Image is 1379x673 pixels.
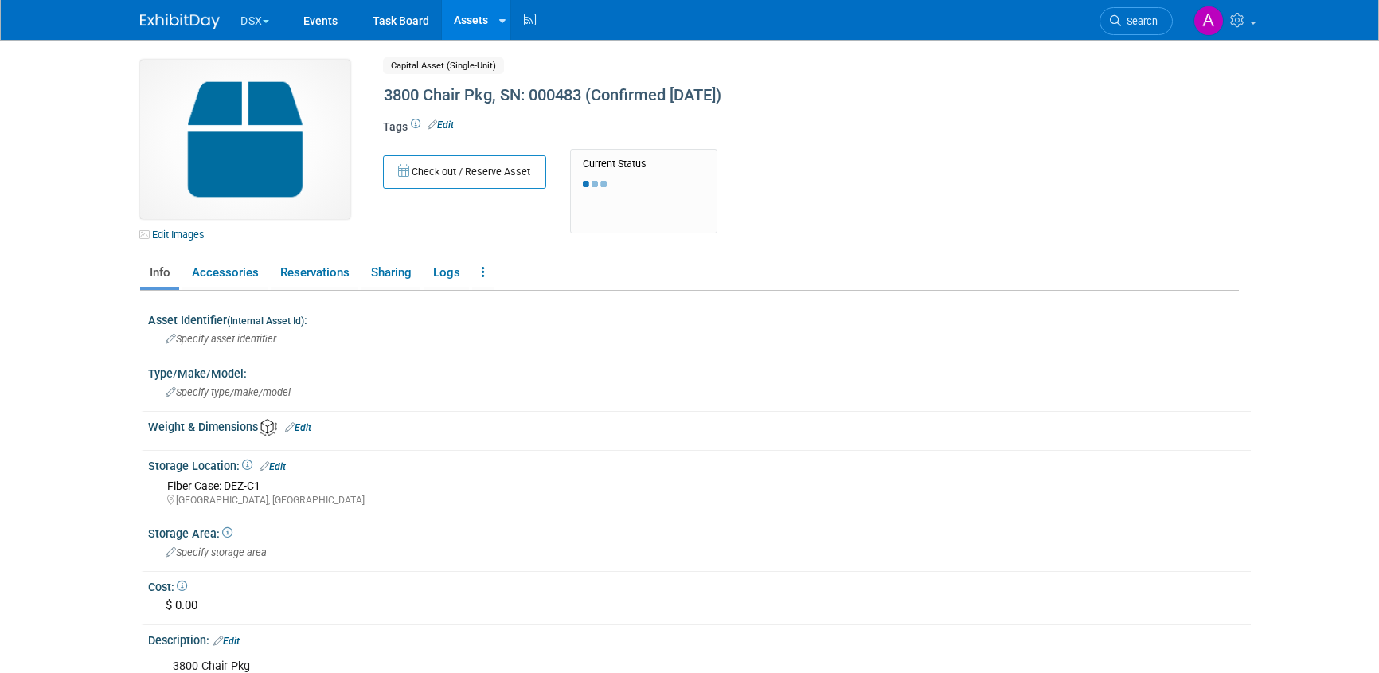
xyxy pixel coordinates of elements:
[148,308,1251,328] div: Asset Identifier :
[361,259,420,287] a: Sharing
[167,494,1239,507] div: [GEOGRAPHIC_DATA], [GEOGRAPHIC_DATA]
[260,461,286,472] a: Edit
[424,259,469,287] a: Logs
[148,628,1251,649] div: Description:
[182,259,268,287] a: Accessories
[213,636,240,647] a: Edit
[140,225,211,245] a: Edit Images
[167,479,260,492] span: Fiber Case: DEZ-C1
[140,60,350,219] img: Capital-Asset-Icon-2.png
[285,422,311,433] a: Edit
[383,119,1107,146] div: Tags
[1193,6,1224,36] img: Art Stewart
[140,14,220,29] img: ExhibitDay
[383,57,504,74] span: Capital Asset (Single-Unit)
[583,181,607,187] img: loading...
[140,259,179,287] a: Info
[1100,7,1173,35] a: Search
[227,315,304,327] small: (Internal Asset Id)
[383,155,546,189] button: Check out / Reserve Asset
[378,81,1107,110] div: 3800 Chair Pkg, SN: 000483 (Confirmed [DATE])
[166,333,276,345] span: Specify asset identifier
[148,415,1251,436] div: Weight & Dimensions
[271,259,358,287] a: Reservations
[1121,15,1158,27] span: Search
[160,593,1239,618] div: $ 0.00
[166,546,267,558] span: Specify storage area
[148,575,1251,595] div: Cost:
[148,527,232,540] span: Storage Area:
[260,419,277,436] img: Asset Weight and Dimensions
[148,362,1251,381] div: Type/Make/Model:
[583,158,705,170] div: Current Status
[166,386,291,398] span: Specify type/make/model
[428,119,454,131] a: Edit
[148,454,1251,475] div: Storage Location:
